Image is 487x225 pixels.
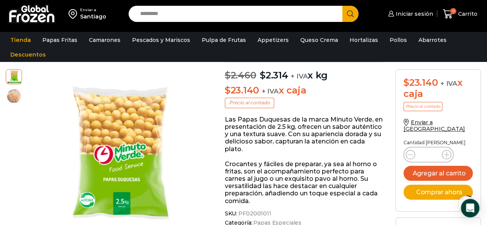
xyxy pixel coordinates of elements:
[254,33,293,47] a: Appetizers
[38,33,81,47] a: Papas Fritas
[450,8,456,14] span: 0
[386,6,433,22] a: Iniciar sesión
[225,85,259,96] bdi: 23.140
[386,33,411,47] a: Pollos
[260,70,266,81] span: $
[394,10,433,18] span: Iniciar sesión
[403,77,473,100] div: x caja
[403,77,409,88] span: $
[80,13,106,20] div: Santiago
[198,33,250,47] a: Pulpa de Frutas
[260,70,288,81] bdi: 2.314
[440,80,457,87] span: + IVA
[441,5,479,23] a: 0 Carrito
[69,7,80,20] img: address-field-icon.svg
[225,160,384,205] p: Crocantes y fáciles de preparar, ya sea al horno o fritas, son el acompañamiento perfecto para ca...
[7,47,50,62] a: Descuentos
[346,33,382,47] a: Hortalizas
[342,6,358,22] button: Search button
[128,33,194,47] a: Pescados y Mariscos
[225,210,384,217] span: SKU:
[237,210,271,217] span: PF02001011
[225,98,274,108] p: Precio al contado
[225,116,384,153] p: Las Papas Duquesas de la marca Minuto Verde, en presentación de 2.5 kg, ofrecen un sabor auténtic...
[403,185,473,200] button: Comprar ahora
[461,199,479,217] div: Open Intercom Messenger
[403,102,442,111] p: Precio al contado
[225,70,231,81] span: $
[403,77,438,88] bdi: 23.140
[456,10,477,18] span: Carrito
[291,72,308,80] span: + IVA
[296,33,342,47] a: Queso Crema
[403,140,473,145] p: Cantidad [PERSON_NAME]
[403,119,465,132] a: Enviar a [GEOGRAPHIC_DATA]
[262,87,279,95] span: + IVA
[6,88,22,104] span: papas-duquesas
[403,166,473,181] button: Agregar al carrito
[85,33,124,47] a: Camarones
[6,68,22,84] span: papas-duquesa
[225,62,384,81] p: x kg
[7,33,35,47] a: Tienda
[421,149,436,160] input: Product quantity
[225,70,256,81] bdi: 2.460
[225,85,231,96] span: $
[225,85,384,96] p: x caja
[415,33,450,47] a: Abarrotes
[80,7,106,13] div: Enviar a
